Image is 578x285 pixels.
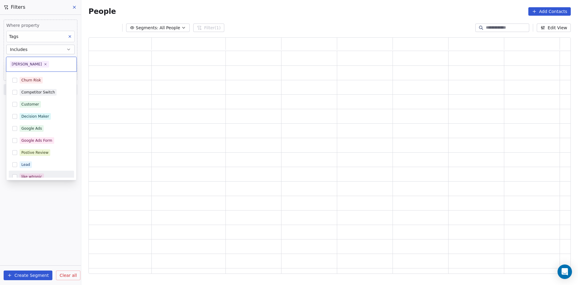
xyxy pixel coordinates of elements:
div: [PERSON_NAME] [12,62,42,67]
div: Google Ads [21,126,42,131]
div: Lead [21,162,30,167]
div: Competitor Switch [21,90,55,95]
div: Postive Review [21,150,48,155]
div: Suggestions [9,74,74,243]
div: Google Ads Form [21,138,52,143]
div: Customer [21,102,39,107]
div: like wtronic [21,174,42,179]
div: Churn Risk [21,78,41,83]
div: Decision Maker [21,114,49,119]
